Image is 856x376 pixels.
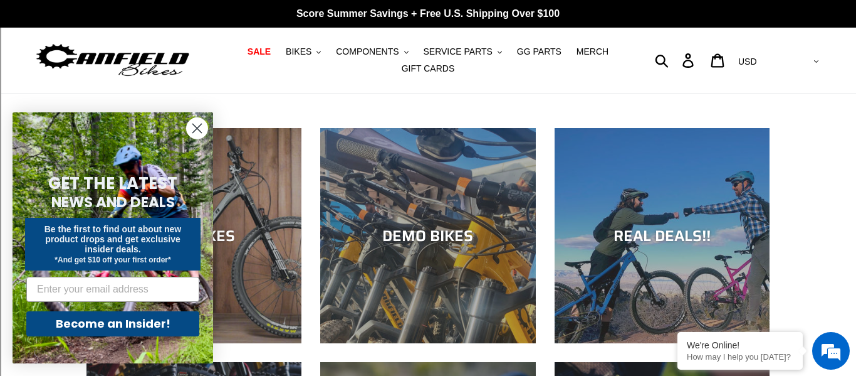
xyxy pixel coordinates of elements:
span: Be the first to find out about new product drops and get exclusive insider deals. [44,224,182,254]
span: SALE [248,46,271,57]
div: We're Online! [687,340,793,350]
a: GG PARTS [511,43,568,60]
span: NEWS AND DEALS [51,192,175,212]
span: *And get $10 off your first order* [55,255,170,264]
span: GG PARTS [517,46,561,57]
a: SALE [241,43,277,60]
button: Become an Insider! [26,311,199,336]
img: Canfield Bikes [34,41,191,80]
span: COMPONENTS [336,46,399,57]
a: GIFT CARDS [395,60,461,77]
span: GET THE LATEST [48,172,177,195]
button: SERVICE PARTS [417,43,508,60]
button: Close dialog [186,117,208,139]
span: MERCH [577,46,608,57]
p: How may I help you today? [687,352,793,362]
input: Enter your email address [26,277,199,302]
button: COMPONENTS [330,43,414,60]
span: GIFT CARDS [402,63,455,74]
button: BIKES [279,43,327,60]
a: MERCH [570,43,615,60]
span: BIKES [286,46,311,57]
span: SERVICE PARTS [423,46,492,57]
